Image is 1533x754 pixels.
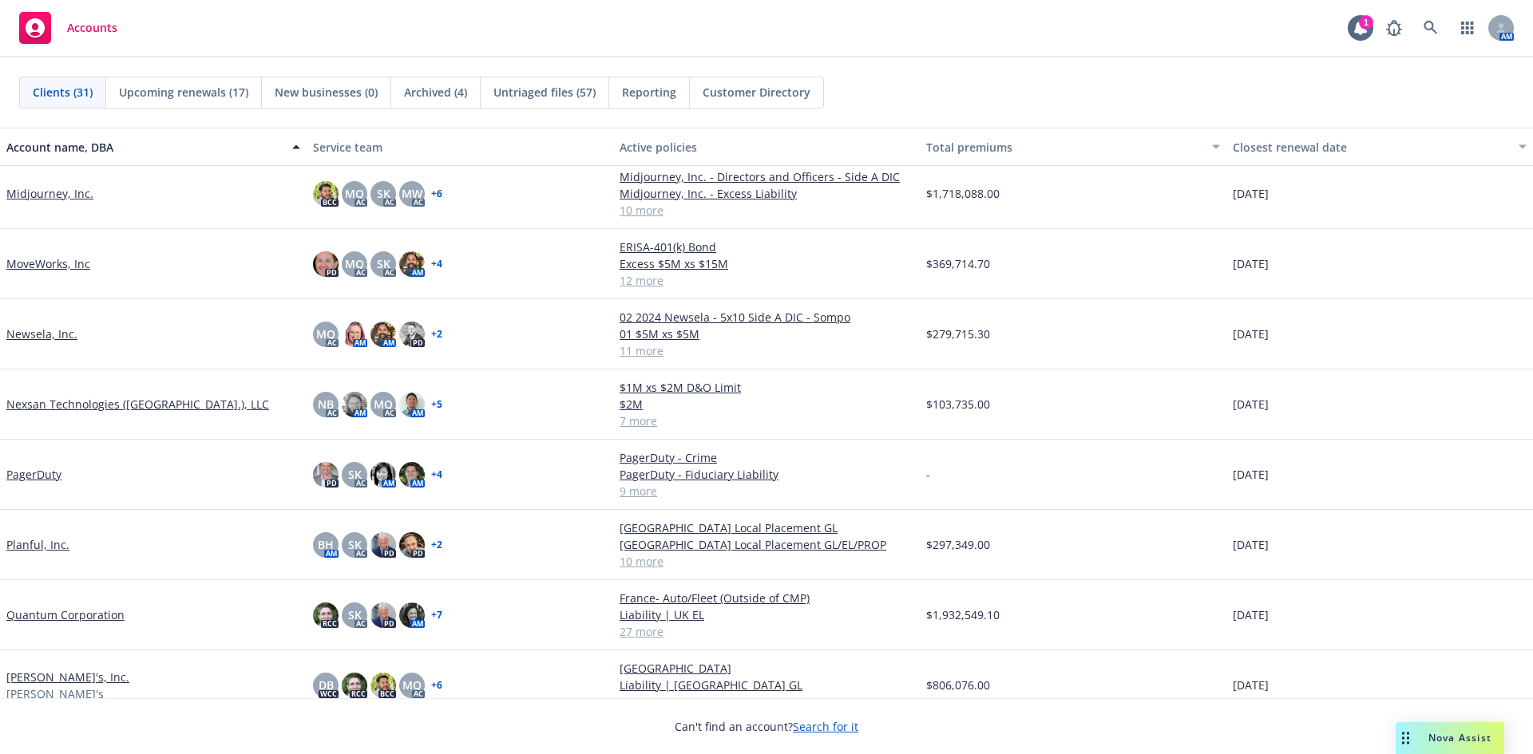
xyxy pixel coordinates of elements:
a: 12 more [620,272,913,289]
a: Midjourney, Inc. - Directors and Officers - Side A DIC [620,168,913,185]
a: MoveWorks, Inc [6,255,90,272]
img: photo [313,462,339,488]
img: photo [370,322,396,347]
span: [DATE] [1233,606,1269,623]
span: [DATE] [1233,677,1269,693]
a: 10 more [620,202,913,219]
img: photo [399,532,425,558]
span: SK [348,536,362,553]
button: Total premiums [920,128,1226,166]
span: MQ [374,396,393,413]
a: [GEOGRAPHIC_DATA] Local Placement GL [620,519,913,536]
span: NB [318,396,334,413]
a: $2M [620,396,913,413]
span: [DATE] [1233,466,1269,483]
a: + 4 [431,259,442,269]
a: + 6 [431,681,442,690]
img: photo [399,392,425,417]
a: [PERSON_NAME]'s, Inc. [6,669,129,685]
img: photo [370,602,396,628]
img: photo [342,322,367,347]
img: photo [370,462,396,488]
a: Liability | UK EL [620,606,913,623]
button: Closest renewal date [1226,128,1533,166]
span: Customer Directory [703,84,810,101]
img: photo [399,322,425,347]
span: [DATE] [1233,255,1269,272]
a: Nexsan Technologies ([GEOGRAPHIC_DATA].), LLC [6,396,269,413]
span: Archived (4) [404,84,467,101]
span: [DATE] [1233,326,1269,342]
a: Planful, Inc. [6,536,69,553]
a: PagerDuty [6,466,61,483]
a: + 4 [431,470,442,480]
a: France- Auto/Fleet (Outside of CMP) [620,590,913,606]
span: [PERSON_NAME]'s [6,685,104,702]
span: MQ [345,185,364,202]
span: [DATE] [1233,185,1269,202]
a: 9 more [620,483,913,499]
span: [DATE] [1233,396,1269,413]
a: [GEOGRAPHIC_DATA] Local Placement GL/EL/PROP [620,536,913,553]
a: + 2 [431,330,442,339]
a: 02 2024 Newsela - 5x10 Side A DIC - Sompo [620,309,913,326]
span: [DATE] [1233,536,1269,553]
a: Switch app [1452,12,1483,44]
a: Accounts [13,6,124,50]
img: photo [342,392,367,417]
span: MQ [316,326,335,342]
a: ERISA-401(k) Bond [620,239,913,255]
img: photo [370,673,396,698]
img: photo [370,532,396,558]
span: SK [348,466,362,483]
span: $806,076.00 [926,677,990,693]
a: Search [1415,12,1447,44]
img: photo [399,251,425,277]
img: photo [399,602,425,628]
a: + 7 [431,610,442,620]
button: Active policies [613,128,920,166]
img: photo [342,673,367,698]
span: $1,932,549.10 [926,606,1000,623]
span: Clients (31) [33,84,93,101]
span: SK [377,185,390,202]
span: Reporting [622,84,676,101]
img: photo [313,181,339,207]
a: 27 more [620,623,913,640]
a: + 2 [431,540,442,550]
a: 01 $5M xs $5M [620,326,913,342]
img: photo [313,251,339,277]
div: Active policies [620,139,913,156]
span: DB [319,677,334,693]
span: SK [348,606,362,623]
span: $1,718,088.00 [926,185,1000,202]
a: Midjourney, Inc. [6,185,93,202]
img: photo [313,602,339,628]
div: 1 [1359,15,1373,30]
a: PagerDuty - Crime [620,449,913,466]
a: 7 more [620,413,913,429]
a: + 5 [431,400,442,409]
span: $103,735.00 [926,396,990,413]
div: Service team [313,139,607,156]
span: BH [318,536,334,553]
a: Newsela, Inc. [6,326,77,342]
a: Search for it [793,719,858,734]
a: Excess $5M xs $15M [620,255,913,272]
span: $279,715.30 [926,326,990,342]
span: MQ [402,677,422,693]
a: Report a Bug [1378,12,1410,44]
button: Nova Assist [1396,722,1504,754]
div: Total premiums [926,139,1202,156]
span: MW [402,185,422,202]
a: PagerDuty - Fiduciary Liability [620,466,913,483]
div: Drag to move [1396,722,1416,754]
button: Service team [307,128,613,166]
span: Nova Assist [1428,731,1491,744]
span: Can't find an account? [675,718,858,735]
